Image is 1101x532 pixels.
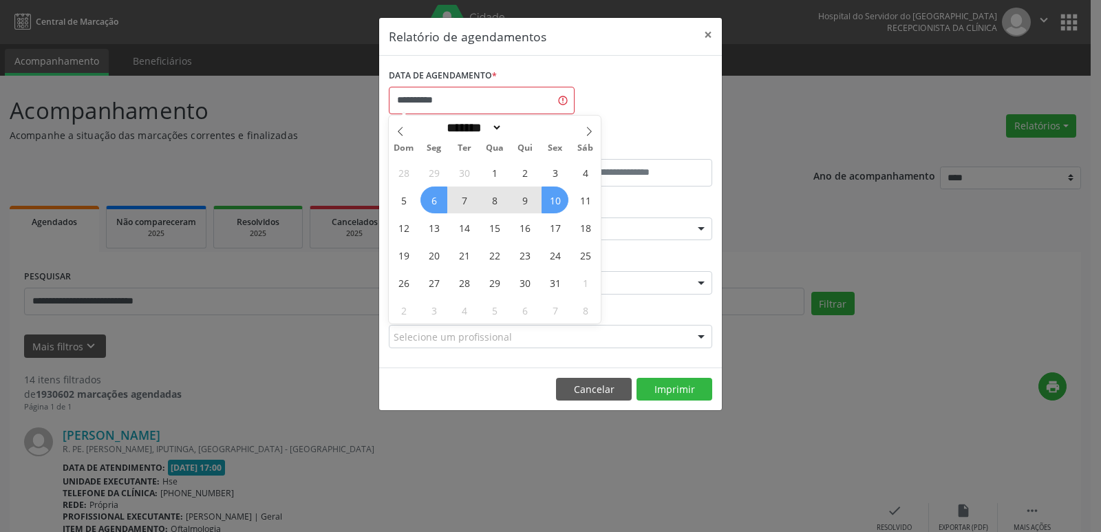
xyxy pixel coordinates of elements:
input: Year [502,120,548,135]
span: Outubro 7, 2025 [451,187,478,213]
span: Outubro 8, 2025 [481,187,508,213]
span: Outubro 12, 2025 [390,214,417,241]
span: Outubro 30, 2025 [511,269,538,296]
span: Outubro 17, 2025 [542,214,568,241]
span: Novembro 2, 2025 [390,297,417,323]
span: Outubro 31, 2025 [542,269,568,296]
span: Outubro 5, 2025 [390,187,417,213]
span: Qui [510,144,540,153]
button: Cancelar [556,378,632,401]
span: Selecione um profissional [394,330,512,344]
span: Novembro 4, 2025 [451,297,478,323]
span: Outubro 14, 2025 [451,214,478,241]
span: Setembro 29, 2025 [420,159,447,186]
label: ATÉ [554,138,712,159]
span: Outubro 19, 2025 [390,242,417,268]
span: Outubro 13, 2025 [420,214,447,241]
span: Dom [389,144,419,153]
span: Outubro 1, 2025 [481,159,508,186]
span: Outubro 24, 2025 [542,242,568,268]
span: Outubro 9, 2025 [511,187,538,213]
span: Outubro 18, 2025 [572,214,599,241]
span: Outubro 3, 2025 [542,159,568,186]
button: Close [694,18,722,52]
span: Outubro 28, 2025 [451,269,478,296]
span: Novembro 1, 2025 [572,269,599,296]
span: Qua [480,144,510,153]
span: Outubro 23, 2025 [511,242,538,268]
span: Outubro 26, 2025 [390,269,417,296]
button: Imprimir [637,378,712,401]
span: Outubro 20, 2025 [420,242,447,268]
span: Outubro 29, 2025 [481,269,508,296]
span: Sáb [570,144,601,153]
span: Outubro 16, 2025 [511,214,538,241]
span: Seg [419,144,449,153]
span: Outubro 6, 2025 [420,187,447,213]
label: DATA DE AGENDAMENTO [389,65,497,87]
span: Setembro 30, 2025 [451,159,478,186]
span: Novembro 8, 2025 [572,297,599,323]
span: Outubro 27, 2025 [420,269,447,296]
span: Novembro 7, 2025 [542,297,568,323]
span: Outubro 4, 2025 [572,159,599,186]
span: Outubro 21, 2025 [451,242,478,268]
h5: Relatório de agendamentos [389,28,546,45]
span: Outubro 25, 2025 [572,242,599,268]
span: Novembro 3, 2025 [420,297,447,323]
span: Sex [540,144,570,153]
span: Outubro 15, 2025 [481,214,508,241]
span: Outubro 2, 2025 [511,159,538,186]
span: Novembro 5, 2025 [481,297,508,323]
select: Month [442,120,502,135]
span: Ter [449,144,480,153]
span: Novembro 6, 2025 [511,297,538,323]
span: Outubro 22, 2025 [481,242,508,268]
span: Outubro 11, 2025 [572,187,599,213]
span: Setembro 28, 2025 [390,159,417,186]
span: Outubro 10, 2025 [542,187,568,213]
